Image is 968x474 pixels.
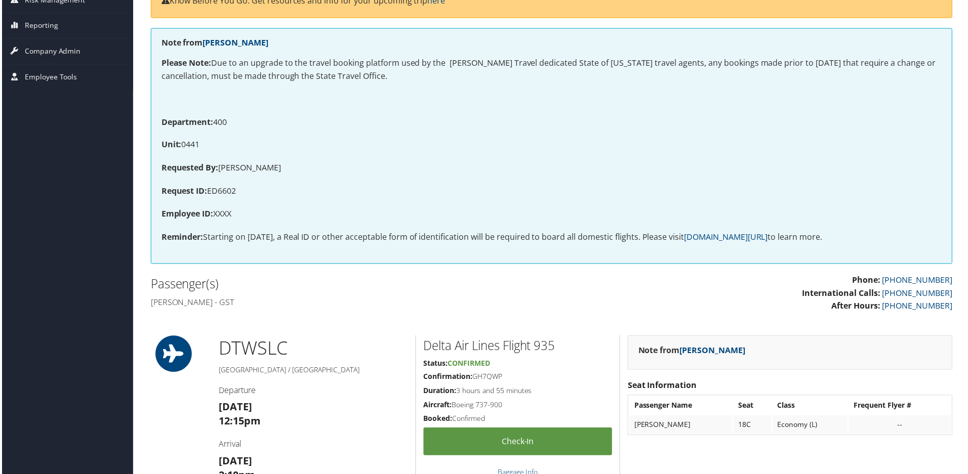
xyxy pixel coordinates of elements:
p: ED6602 [160,186,944,199]
strong: Department: [160,117,212,128]
h5: [GEOGRAPHIC_DATA] / [GEOGRAPHIC_DATA] [218,366,408,376]
strong: Note from [160,37,267,49]
strong: 12:15pm [218,416,260,429]
th: Frequent Flyer # [850,398,953,416]
td: Economy (L) [774,417,850,436]
a: [PERSON_NAME] [201,37,267,49]
p: 0441 [160,139,944,152]
span: Company Admin [23,39,79,64]
strong: Please Note: [160,58,210,69]
strong: Note from [639,346,746,357]
th: Class [774,398,850,416]
strong: Reminder: [160,232,202,243]
strong: Requested By: [160,163,217,174]
h1: DTW SLC [218,337,408,362]
strong: [DATE] [218,402,251,415]
a: [PERSON_NAME] [680,346,746,357]
strong: International Calls: [803,289,882,300]
h4: Departure [218,386,408,398]
a: [PHONE_NUMBER] [884,301,954,313]
p: XXXX [160,208,944,222]
strong: Confirmation: [423,373,472,383]
strong: Phone: [854,276,882,287]
th: Passenger Name [630,398,733,416]
p: Due to an upgrade to the travel booking platform used by the [PERSON_NAME] Travel dedicated State... [160,57,944,83]
td: [PERSON_NAME] [630,417,733,436]
td: 18C [734,417,773,436]
a: [PHONE_NUMBER] [884,289,954,300]
span: Confirmed [448,360,490,369]
strong: Duration: [423,387,456,397]
strong: After Hours: [833,301,882,313]
strong: Aircraft: [423,402,452,411]
strong: Booked: [423,415,452,425]
h5: Confirmed [423,415,613,425]
span: Employee Tools [23,65,75,90]
strong: [DATE] [218,456,251,469]
h4: [PERSON_NAME] - GST [149,298,544,309]
p: [PERSON_NAME] [160,162,944,176]
h5: GH7QWP [423,373,613,383]
strong: Employee ID: [160,209,212,220]
span: Reporting [23,13,56,38]
strong: Unit: [160,140,180,151]
a: Check-in [423,429,613,457]
h5: Boeing 737-900 [423,402,613,412]
h2: Delta Air Lines Flight 935 [423,338,613,356]
a: [PHONE_NUMBER] [884,276,954,287]
a: [DOMAIN_NAME][URL] [685,232,769,243]
h5: 3 hours and 55 minutes [423,387,613,398]
strong: Seat Information [628,381,698,393]
strong: Request ID: [160,186,206,197]
strong: Status: [423,360,448,369]
h2: Passenger(s) [149,277,544,294]
p: Starting on [DATE], a Real ID or other acceptable form of identification will be required to boar... [160,232,944,245]
div: -- [855,422,948,431]
h4: Arrival [218,440,408,451]
p: 400 [160,116,944,130]
th: Seat [734,398,773,416]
